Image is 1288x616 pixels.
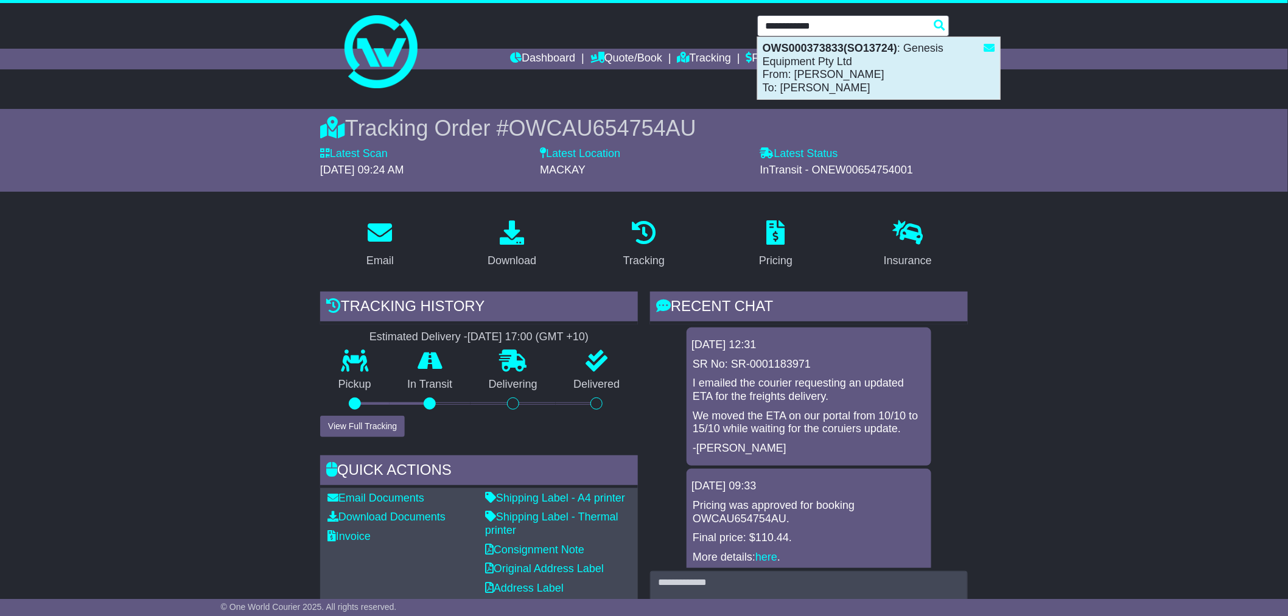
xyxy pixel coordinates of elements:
a: Tracking [677,49,731,69]
a: Email [359,216,402,273]
strong: OWS000373833(SO13724) [763,42,897,54]
p: Delivered [556,378,639,391]
a: Quote/Book [590,49,662,69]
a: Financials [746,49,802,69]
a: Address Label [485,582,564,594]
button: View Full Tracking [320,416,405,437]
a: Dashboard [510,49,575,69]
span: © One World Courier 2025. All rights reserved. [221,602,397,612]
div: Email [366,253,394,269]
a: Consignment Note [485,544,584,556]
a: Tracking [615,216,673,273]
p: -[PERSON_NAME] [693,442,925,455]
div: [DATE] 09:33 [691,480,926,493]
a: Original Address Label [485,562,604,575]
p: We moved the ETA on our portal from 10/10 to 15/10 while waiting for the coruiers update. [693,410,925,436]
p: Pickup [320,378,390,391]
a: Email Documents [327,492,424,504]
div: Estimated Delivery - [320,331,638,344]
div: [DATE] 17:00 (GMT +10) [467,331,589,344]
p: SR No: SR-0001183971 [693,358,925,371]
a: Pricing [751,216,800,273]
div: Insurance [884,253,932,269]
p: Delivering [471,378,556,391]
a: Invoice [327,530,371,542]
label: Latest Status [760,147,838,161]
p: Final price: $110.44. [693,531,925,545]
span: OWCAU654754AU [509,116,696,141]
div: Quick Actions [320,455,638,488]
p: Pricing was approved for booking OWCAU654754AU. [693,499,925,525]
div: : Genesis Equipment Pty Ltd From: [PERSON_NAME] To: [PERSON_NAME] [758,37,1000,99]
p: More details: . [693,551,925,564]
p: In Transit [390,378,471,391]
div: Pricing [759,253,793,269]
div: Download [488,253,536,269]
a: Shipping Label - Thermal printer [485,511,618,536]
a: Download Documents [327,511,446,523]
a: Insurance [876,216,940,273]
div: Tracking [623,253,665,269]
p: I emailed the courier requesting an updated ETA for the freights delivery. [693,377,925,403]
span: [DATE] 09:24 AM [320,164,404,176]
span: MACKAY [540,164,586,176]
a: Shipping Label - A4 printer [485,492,625,504]
div: RECENT CHAT [650,292,968,324]
div: [DATE] 12:31 [691,338,926,352]
span: InTransit - ONEW00654754001 [760,164,913,176]
div: Tracking Order # [320,115,968,141]
label: Latest Location [540,147,620,161]
div: Tracking history [320,292,638,324]
a: Download [480,216,544,273]
label: Latest Scan [320,147,388,161]
a: here [755,551,777,563]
